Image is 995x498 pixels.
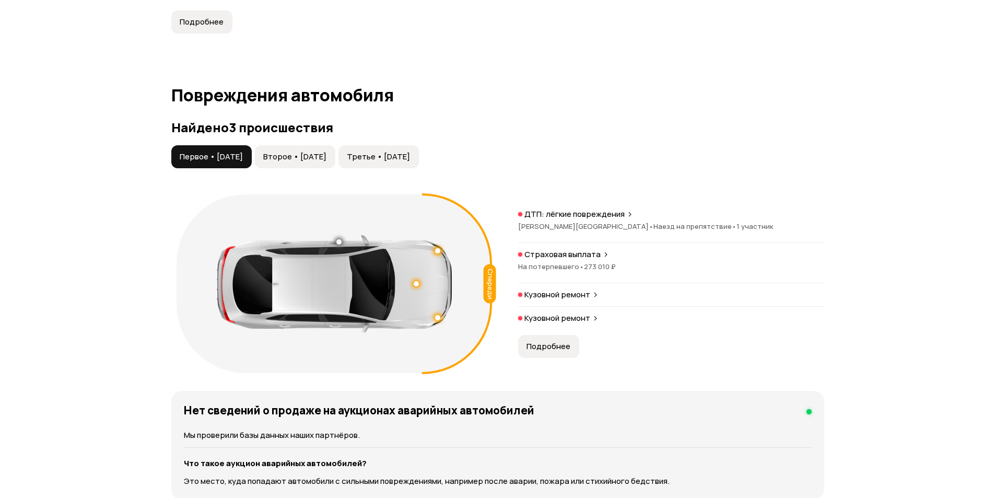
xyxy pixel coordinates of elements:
[483,264,496,303] div: Спереди
[518,222,653,231] span: [PERSON_NAME][GEOGRAPHIC_DATA]
[184,430,812,441] p: Мы проверили базы данных наших партнёров.
[584,262,616,271] span: 273 010 ₽
[171,10,232,33] button: Подробнее
[180,17,224,27] span: Подробнее
[347,152,410,162] span: Третье • [DATE]
[171,145,252,168] button: Первое • [DATE]
[518,262,584,271] span: На потерпевшего
[524,249,601,260] p: Страховая выплата
[524,313,590,323] p: Кузовной ремонт
[263,152,326,162] span: Второе • [DATE]
[736,222,774,231] span: 1 участник
[518,335,579,358] button: Подробнее
[524,289,590,300] p: Кузовной ремонт
[255,145,335,168] button: Второе • [DATE]
[524,209,625,219] p: ДТП: лёгкие повреждения
[653,222,736,231] span: Наезд на препятствие
[526,341,570,352] span: Подробнее
[171,120,824,135] h3: Найдено 3 происшествия
[338,145,419,168] button: Третье • [DATE]
[184,476,812,487] p: Это место, куда попадают автомобили с сильными повреждениями, например после аварии, пожара или с...
[649,222,653,231] span: •
[732,222,736,231] span: •
[184,403,534,417] h4: Нет сведений о продаже на аукционах аварийных автомобилей
[184,458,367,469] strong: Что такое аукцион аварийных автомобилей?
[171,86,824,105] h1: Повреждения автомобиля
[579,262,584,271] span: •
[180,152,243,162] span: Первое • [DATE]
